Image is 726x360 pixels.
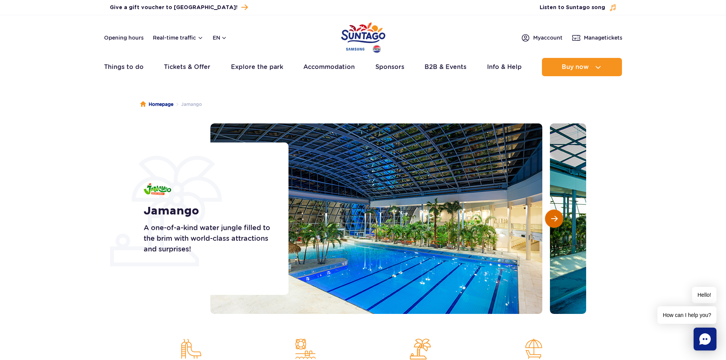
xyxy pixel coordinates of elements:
[375,58,404,76] a: Sponsors
[140,101,173,108] a: Homepage
[104,58,144,76] a: Things to do
[104,34,144,42] a: Opening hours
[144,183,171,195] img: Jamango
[173,101,202,108] li: Jamango
[521,33,563,42] a: Myaccount
[153,35,204,41] button: Real-time traffic
[540,4,605,11] span: Listen to Suntago song
[694,328,716,350] div: Chat
[425,58,466,76] a: B2B & Events
[562,64,589,70] span: Buy now
[303,58,355,76] a: Accommodation
[164,58,210,76] a: Tickets & Offer
[144,204,271,218] h1: Jamango
[231,58,283,76] a: Explore the park
[657,306,716,324] span: How can I help you?
[341,19,385,54] a: Park of Poland
[213,34,227,42] button: en
[692,287,716,303] span: Hello!
[533,34,563,42] span: My account
[110,4,237,11] span: Give a gift voucher to [GEOGRAPHIC_DATA]!
[545,210,563,228] button: Next slide
[144,222,271,254] p: A one-of-a-kind water jungle filled to the brim with world-class attractions and surprises!
[540,4,617,11] button: Listen to Suntago song
[487,58,522,76] a: Info & Help
[542,58,622,76] button: Buy now
[572,33,622,42] a: Managetickets
[584,34,622,42] span: Manage tickets
[110,2,248,13] a: Give a gift voucher to [GEOGRAPHIC_DATA]!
